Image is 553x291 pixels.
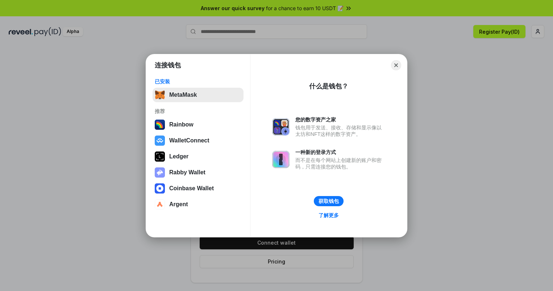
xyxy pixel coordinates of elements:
div: Rainbow [169,121,194,128]
img: svg+xml,%3Csvg%20width%3D%2228%22%20height%3D%2228%22%20viewBox%3D%220%200%2028%2028%22%20fill%3D... [155,136,165,146]
div: 了解更多 [319,212,339,219]
img: svg+xml,%3Csvg%20width%3D%22120%22%20height%3D%22120%22%20viewBox%3D%220%200%20120%20120%22%20fil... [155,120,165,130]
div: 而不是在每个网站上创建新的账户和密码，只需连接您的钱包。 [295,157,385,170]
div: 推荐 [155,108,241,115]
div: Ledger [169,153,188,160]
img: svg+xml,%3Csvg%20xmlns%3D%22http%3A%2F%2Fwww.w3.org%2F2000%2Fsvg%22%20fill%3D%22none%22%20viewBox... [272,151,290,168]
button: Coinbase Wallet [153,181,244,196]
button: MetaMask [153,88,244,102]
div: 已安装 [155,78,241,85]
img: svg+xml,%3Csvg%20width%3D%2228%22%20height%3D%2228%22%20viewBox%3D%220%200%2028%2028%22%20fill%3D... [155,199,165,209]
div: 获取钱包 [319,198,339,204]
img: svg+xml,%3Csvg%20xmlns%3D%22http%3A%2F%2Fwww.w3.org%2F2000%2Fsvg%22%20width%3D%2228%22%20height%3... [155,151,165,162]
button: Argent [153,197,244,212]
div: Coinbase Wallet [169,185,214,192]
div: MetaMask [169,92,197,98]
div: 什么是钱包？ [309,82,348,91]
button: Ledger [153,149,244,164]
img: svg+xml,%3Csvg%20width%3D%2228%22%20height%3D%2228%22%20viewBox%3D%220%200%2028%2028%22%20fill%3D... [155,183,165,194]
div: 您的数字资产之家 [295,116,385,123]
div: 钱包用于发送、接收、存储和显示像以太坊和NFT这样的数字资产。 [295,124,385,137]
button: WalletConnect [153,133,244,148]
button: Rainbow [153,117,244,132]
div: WalletConnect [169,137,209,144]
div: 一种新的登录方式 [295,149,385,155]
div: Rabby Wallet [169,169,205,176]
button: Rabby Wallet [153,165,244,180]
img: svg+xml,%3Csvg%20xmlns%3D%22http%3A%2F%2Fwww.w3.org%2F2000%2Fsvg%22%20fill%3D%22none%22%20viewBox... [272,118,290,136]
h1: 连接钱包 [155,61,181,70]
a: 了解更多 [314,211,343,220]
button: 获取钱包 [314,196,344,206]
img: svg+xml,%3Csvg%20fill%3D%22none%22%20height%3D%2233%22%20viewBox%3D%220%200%2035%2033%22%20width%... [155,90,165,100]
div: Argent [169,201,188,208]
button: Close [391,60,401,70]
img: svg+xml,%3Csvg%20xmlns%3D%22http%3A%2F%2Fwww.w3.org%2F2000%2Fsvg%22%20fill%3D%22none%22%20viewBox... [155,167,165,178]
